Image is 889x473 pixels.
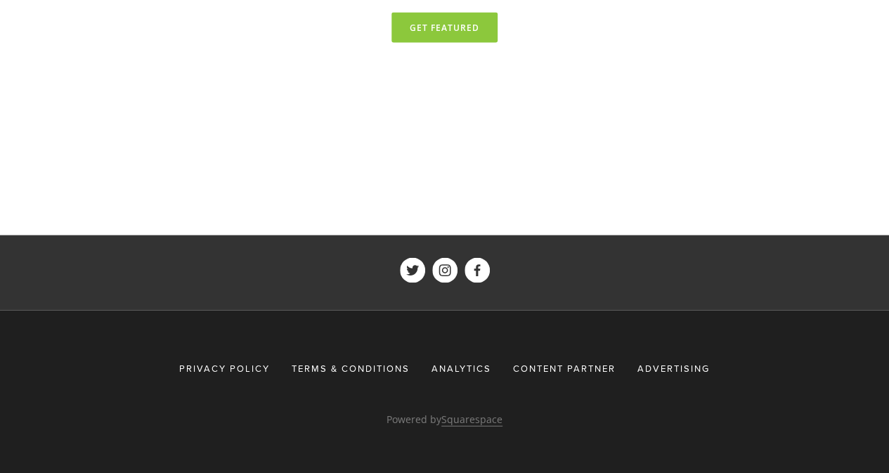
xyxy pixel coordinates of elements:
a: ShelfTrend [465,258,490,283]
a: Advertising [628,356,710,381]
a: Get Featured [391,13,498,43]
a: ShelfTrend [432,258,458,283]
span: Content Partner [513,362,616,375]
span: Advertising [637,362,710,375]
span: Terms & Conditions [292,362,410,375]
p: Powered by [109,410,781,428]
div: Analytics [422,356,500,381]
a: Content Partner [504,356,625,381]
a: Terms & Conditions [283,356,419,381]
a: Squarespace [441,413,502,427]
a: ShelfTrend [400,258,425,283]
span: Privacy Policy [179,362,270,375]
a: Privacy Policy [179,356,279,381]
